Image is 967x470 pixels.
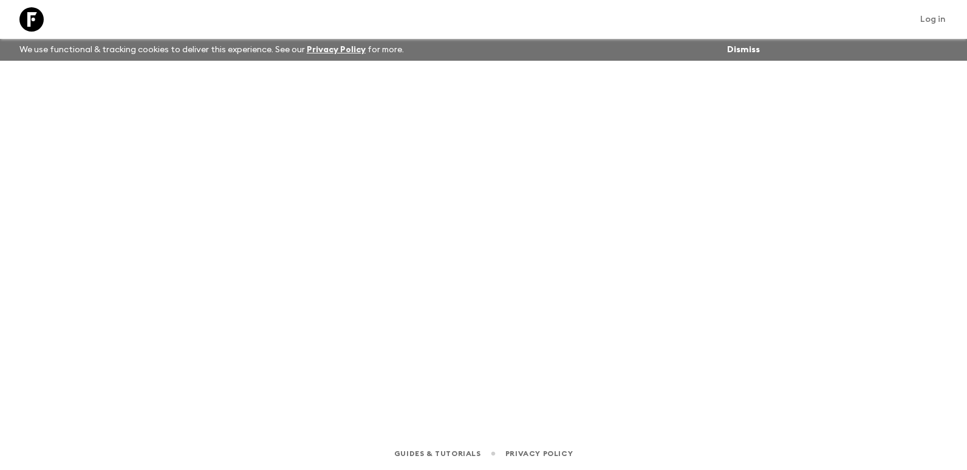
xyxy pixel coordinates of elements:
[914,11,952,28] a: Log in
[505,447,573,460] a: Privacy Policy
[15,39,409,61] p: We use functional & tracking cookies to deliver this experience. See our for more.
[307,46,366,54] a: Privacy Policy
[394,447,481,460] a: Guides & Tutorials
[724,41,763,58] button: Dismiss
